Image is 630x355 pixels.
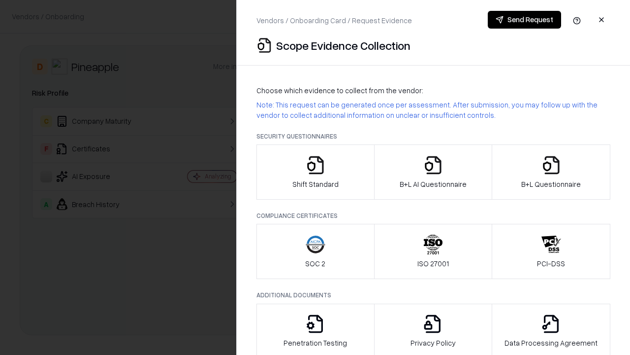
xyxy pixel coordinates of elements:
p: Note: This request can be generated once per assessment. After submission, you may follow up with... [256,100,610,120]
button: B+L AI Questionnaire [374,144,493,200]
button: SOC 2 [256,224,375,279]
p: Choose which evidence to collect from the vendor: [256,85,610,96]
button: PCI-DSS [492,224,610,279]
button: Send Request [488,11,561,29]
button: B+L Questionnaire [492,144,610,200]
button: ISO 27001 [374,224,493,279]
p: PCI-DSS [537,258,565,269]
p: Data Processing Agreement [504,338,598,348]
p: Scope Evidence Collection [276,37,410,53]
p: B+L Questionnaire [521,179,581,189]
p: ISO 27001 [417,258,449,269]
p: SOC 2 [305,258,325,269]
p: Penetration Testing [283,338,347,348]
button: Shift Standard [256,144,375,200]
p: Privacy Policy [410,338,456,348]
p: Shift Standard [292,179,339,189]
p: Additional Documents [256,291,610,299]
p: Security Questionnaires [256,132,610,141]
p: B+L AI Questionnaire [400,179,467,189]
p: Vendors / Onboarding Card / Request Evidence [256,15,412,26]
p: Compliance Certificates [256,212,610,220]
